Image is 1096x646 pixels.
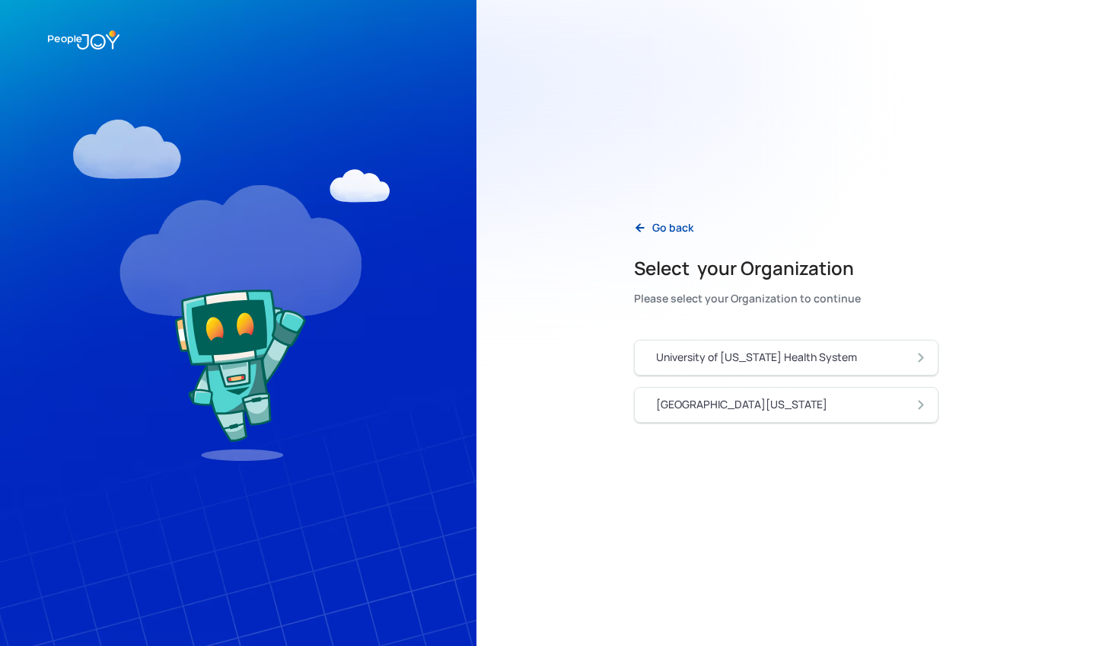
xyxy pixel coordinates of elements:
[622,213,706,244] a: Go back
[652,220,693,235] div: Go back
[656,397,827,412] div: [GEOGRAPHIC_DATA][US_STATE]
[656,350,857,365] div: University of [US_STATE] Health System
[634,340,938,376] a: University of [US_STATE] Health System
[634,256,861,280] h2: Select your Organization
[634,387,938,423] a: [GEOGRAPHIC_DATA][US_STATE]
[634,288,861,309] div: Please select your Organization to continue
